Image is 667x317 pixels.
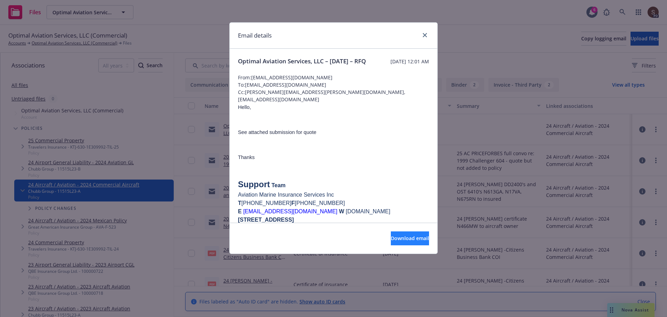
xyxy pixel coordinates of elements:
[238,200,241,206] b: T
[421,31,429,39] a: close
[238,129,316,135] span: See attached submission for quote
[238,57,366,65] span: Optimal Aviation Services, LLC – [DATE] – RFQ
[238,180,270,189] span: Support
[391,235,429,241] span: Download email
[339,208,344,214] b: W
[271,182,286,188] span: Team
[243,208,337,214] a: [EMAIL_ADDRESS][DOMAIN_NAME]
[238,88,429,103] span: Cc: [PERSON_NAME][EMAIL_ADDRESS][PERSON_NAME][DOMAIN_NAME],[EMAIL_ADDRESS][DOMAIN_NAME]
[238,208,242,214] b: E
[291,200,295,206] b: F
[238,192,345,214] span: Aviation Marine Insurance Services Inc [PHONE_NUMBER] [PHONE_NUMBER]
[238,81,429,88] span: To: [EMAIL_ADDRESS][DOMAIN_NAME]
[346,208,390,214] a: [DOMAIN_NAME]
[238,104,251,110] span: Hello,
[238,217,294,223] a: [STREET_ADDRESS]
[238,154,255,160] span: Thanks
[238,31,272,40] h1: Email details
[238,74,429,81] span: From: [EMAIL_ADDRESS][DOMAIN_NAME]
[391,231,429,245] button: Download email
[390,58,429,65] span: [DATE] 12:01 AM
